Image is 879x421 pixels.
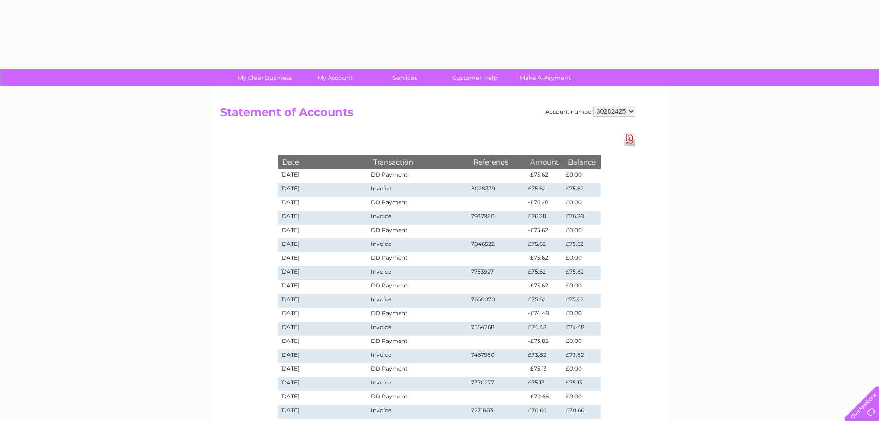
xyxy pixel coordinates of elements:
td: £73.82 [526,349,563,363]
td: -£75.13 [526,363,563,377]
td: 7564268 [469,322,526,336]
td: [DATE] [278,322,369,336]
td: £75.62 [526,294,563,308]
td: £75.62 [563,183,600,197]
th: Transaction [369,155,468,169]
td: £75.62 [526,238,563,252]
td: [DATE] [278,308,369,322]
div: Account number [545,106,635,117]
td: [DATE] [278,266,369,280]
td: DD Payment [369,252,468,266]
td: £75.62 [526,266,563,280]
td: £0.00 [563,169,600,183]
td: 7467980 [469,349,526,363]
td: [DATE] [278,349,369,363]
td: [DATE] [278,211,369,225]
th: Amount [526,155,563,169]
td: [DATE] [278,280,369,294]
td: £74.48 [563,322,600,336]
td: £76.28 [526,211,563,225]
a: Make A Payment [507,69,583,86]
td: £75.13 [563,377,600,391]
td: Invoice [369,377,468,391]
td: £70.66 [526,405,563,419]
td: £0.00 [563,197,600,211]
td: Invoice [369,211,468,225]
td: [DATE] [278,391,369,405]
td: 7370277 [469,377,526,391]
td: Invoice [369,238,468,252]
td: £75.13 [526,377,563,391]
td: -£75.62 [526,252,563,266]
td: £75.62 [563,266,600,280]
td: £0.00 [563,363,600,377]
td: £0.00 [563,252,600,266]
td: [DATE] [278,169,369,183]
td: -£74.48 [526,308,563,322]
td: £0.00 [563,225,600,238]
td: 7846522 [469,238,526,252]
td: [DATE] [278,238,369,252]
td: £73.82 [563,349,600,363]
td: 7937980 [469,211,526,225]
td: [DATE] [278,377,369,391]
td: £75.62 [563,238,600,252]
a: Download Pdf [624,132,635,146]
a: My Account [297,69,373,86]
td: Invoice [369,294,468,308]
a: Services [367,69,443,86]
td: Invoice [369,349,468,363]
td: [DATE] [278,363,369,377]
td: £0.00 [563,280,600,294]
td: DD Payment [369,336,468,349]
th: Reference [469,155,526,169]
td: Invoice [369,266,468,280]
td: [DATE] [278,197,369,211]
td: £70.66 [563,405,600,419]
td: 8028339 [469,183,526,197]
td: DD Payment [369,225,468,238]
td: 7753927 [469,266,526,280]
td: £75.62 [526,183,563,197]
td: £0.00 [563,391,600,405]
td: DD Payment [369,197,468,211]
td: £74.48 [526,322,563,336]
td: [DATE] [278,252,369,266]
h2: Statement of Accounts [220,106,635,123]
td: Invoice [369,183,468,197]
td: -£76.28 [526,197,563,211]
td: DD Payment [369,280,468,294]
td: £0.00 [563,336,600,349]
td: 7660070 [469,294,526,308]
td: DD Payment [369,363,468,377]
td: [DATE] [278,336,369,349]
td: -£73.82 [526,336,563,349]
td: Invoice [369,322,468,336]
a: Customer Help [437,69,513,86]
td: DD Payment [369,308,468,322]
td: DD Payment [369,391,468,405]
td: 7271883 [469,405,526,419]
td: -£75.62 [526,225,563,238]
th: Balance [563,155,600,169]
td: [DATE] [278,225,369,238]
a: My Clear Business [227,69,303,86]
td: [DATE] [278,183,369,197]
td: £76.28 [563,211,600,225]
td: £75.62 [563,294,600,308]
td: [DATE] [278,294,369,308]
td: Invoice [369,405,468,419]
td: [DATE] [278,405,369,419]
td: DD Payment [369,169,468,183]
td: -£70.66 [526,391,563,405]
td: -£75.62 [526,280,563,294]
th: Date [278,155,369,169]
td: £0.00 [563,308,600,322]
td: -£75.62 [526,169,563,183]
